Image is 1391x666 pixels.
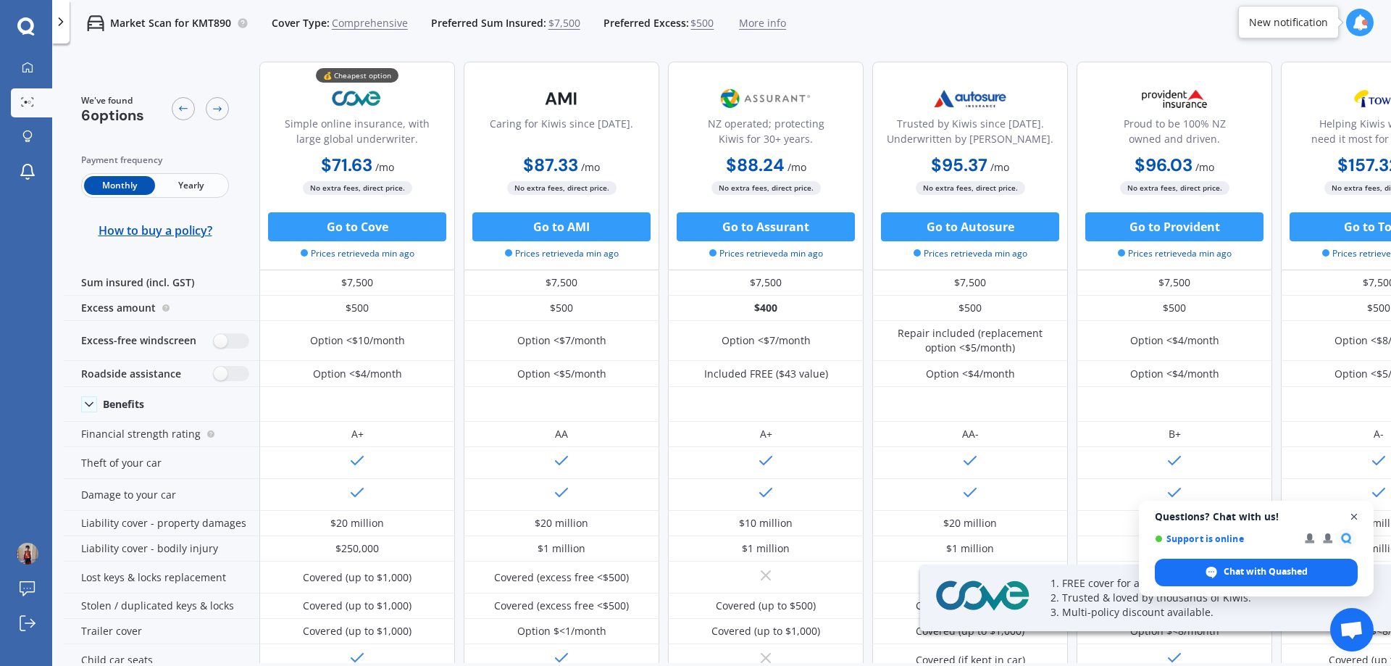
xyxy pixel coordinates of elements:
button: Go to Cove [268,212,446,241]
div: $400 [668,296,864,321]
span: No extra fees, direct price. [916,181,1025,195]
div: $20 million [943,516,997,530]
div: Covered (excess free <$500) [494,599,629,613]
div: Option $<1/month [517,624,606,638]
div: A+ [760,427,772,441]
div: Caring for Kiwis since [DATE]. [490,116,633,152]
span: Chat with Quashed [1224,565,1308,578]
p: 1. FREE cover for a month (up to $100) with Quashed. [1050,576,1355,591]
button: Go to AMI [472,212,651,241]
div: Sum insured (incl. GST) [64,270,259,296]
span: Prices retrieved a min ago [301,247,414,260]
span: Preferred Excess: [603,16,689,30]
div: $500 [1077,296,1272,321]
div: Option <$7/month [517,333,606,348]
span: / mo [990,160,1009,174]
b: $87.33 [523,154,578,176]
div: Covered (excess free <$500) [494,570,629,585]
span: $500 [690,16,714,30]
div: $10 million [739,516,793,530]
img: Cove.webp [309,80,405,117]
div: Lost keys & locks replacement [64,562,259,594]
div: A+ [351,427,364,441]
span: Support is online [1155,533,1295,544]
div: $20 million [535,516,588,530]
div: Covered (up to $1,000) [303,570,412,585]
p: 3. Multi-policy discount available. [1050,605,1355,620]
div: Simple online insurance, with large global underwriter. [272,116,443,152]
div: Option <$7/month [722,333,811,348]
div: NZ operated; protecting Kiwis for 30+ years. [680,116,851,152]
div: $7,500 [668,270,864,296]
span: No extra fees, direct price. [711,181,821,195]
div: $500 [872,296,1068,321]
button: Go to Assurant [677,212,855,241]
div: $7,500 [464,270,659,296]
div: Liability cover - property damages [64,511,259,536]
div: Option <$5/month [517,367,606,381]
div: $7,500 [872,270,1068,296]
span: Preferred Sum Insured: [431,16,546,30]
img: AMI-text-1.webp [514,80,609,117]
div: $7,500 [1077,270,1272,296]
div: Benefits [103,398,144,411]
div: Covered (up to $1,000) [711,624,820,638]
span: Prices retrieved a min ago [914,247,1027,260]
div: Covered (up to $1,000) [916,624,1024,638]
div: AA [555,427,568,441]
div: Covered (up to $1,000) [916,599,1024,613]
span: No extra fees, direct price. [303,181,412,195]
span: Monthly [84,176,155,195]
div: $20 million [330,516,384,530]
div: Roadside assistance [64,361,259,387]
p: 2. Trusted & loved by thousands of Kiwis. [1050,591,1355,605]
p: Market Scan for KMT890 [110,16,231,30]
span: We've found [81,94,144,107]
span: Prices retrieved a min ago [709,247,823,260]
div: Payment frequency [81,153,229,167]
span: No extra fees, direct price. [1120,181,1229,195]
div: Included FREE ($43 value) [704,367,828,381]
div: Damage to your car [64,479,259,511]
div: Chat with Quashed [1155,559,1358,586]
span: Questions? Chat with us! [1155,511,1358,523]
div: Excess-free windscreen [64,321,259,361]
div: $1 million [742,541,790,556]
button: Go to Provident [1085,212,1263,241]
b: $71.63 [321,154,372,176]
div: AA- [962,427,979,441]
span: Close chat [1345,508,1363,526]
button: Go to Autosure [881,212,1059,241]
img: picture [17,543,38,565]
div: Theft of your car [64,447,259,479]
div: Option $<8/month [1130,624,1219,638]
span: / mo [581,160,600,174]
span: 6 options [81,106,144,125]
img: Assurant.png [718,80,814,117]
div: $500 [259,296,455,321]
div: Stolen / duplicated keys & locks [64,594,259,619]
div: Option <$4/month [313,367,402,381]
div: Trusted by Kiwis since [DATE]. Underwritten by [PERSON_NAME]. [885,116,1056,152]
div: $250,000 [335,541,379,556]
b: $88.24 [726,154,785,176]
b: $95.37 [931,154,987,176]
div: Excess amount [64,296,259,321]
img: Cove.webp [932,578,1033,615]
div: $1 million [946,541,994,556]
div: Covered (up to $1,000) [303,624,412,638]
div: Liability cover - bodily injury [64,536,259,562]
img: Provident.png [1127,80,1222,117]
span: Yearly [155,176,226,195]
div: Trailer cover [64,619,259,644]
div: $500 [464,296,659,321]
img: car.f15378c7a67c060ca3f3.svg [87,14,104,32]
span: Comprehensive [332,16,408,30]
span: Prices retrieved a min ago [1118,247,1232,260]
span: No extra fees, direct price. [507,181,617,195]
div: $1 million [538,541,585,556]
b: $96.03 [1135,154,1192,176]
span: $7,500 [548,16,580,30]
span: Prices retrieved a min ago [505,247,619,260]
span: / mo [788,160,806,174]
